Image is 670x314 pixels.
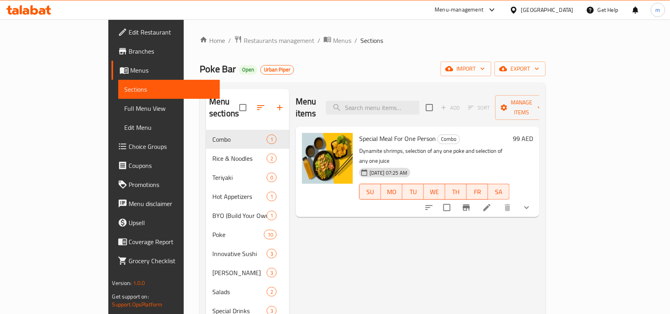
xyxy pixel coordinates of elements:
[495,95,549,120] button: Manage items
[212,173,267,182] span: Teriyaki
[437,135,460,144] div: Combo
[359,146,510,166] p: Dynamite shrimps, selection of any one poke and selection of any one juice
[206,168,289,187] div: Teriyaki0
[212,249,267,258] span: Innovative Sushi
[449,186,464,198] span: TH
[112,175,220,194] a: Promotions
[267,287,277,297] div: items
[112,42,220,61] a: Branches
[421,99,438,116] span: Select section
[513,133,533,144] h6: 99 AED
[402,184,424,200] button: TU
[212,230,264,239] span: Poke
[441,62,491,76] button: import
[125,85,214,94] span: Sections
[129,199,214,208] span: Menu disclaimer
[267,193,276,200] span: 1
[206,263,289,282] div: [PERSON_NAME]3
[212,268,267,277] span: [PERSON_NAME]
[206,187,289,206] div: Hot Appetizers1
[206,244,289,263] div: Innovative Sushi3
[267,269,276,277] span: 3
[206,282,289,301] div: Salads2
[381,184,402,200] button: MO
[264,231,276,239] span: 10
[326,101,420,115] input: search
[129,180,214,189] span: Promotions
[333,36,351,45] span: Menus
[522,203,531,212] svg: Show Choices
[323,35,351,46] a: Menus
[502,98,542,118] span: Manage items
[125,123,214,132] span: Edit Menu
[439,199,455,216] span: Select to update
[118,80,220,99] a: Sections
[112,299,163,310] a: Support.OpsPlatform
[112,232,220,251] a: Coverage Report
[488,184,510,200] button: SA
[463,102,495,114] span: Select section first
[212,192,267,201] span: Hot Appetizers
[467,184,488,200] button: FR
[296,96,316,119] h2: Menu items
[267,173,277,182] div: items
[129,256,214,266] span: Grocery Checklist
[424,184,445,200] button: WE
[267,136,276,143] span: 1
[267,288,276,296] span: 2
[264,230,277,239] div: items
[235,99,251,116] span: Select all sections
[129,218,214,227] span: Upsell
[491,186,506,198] span: SA
[261,66,294,73] span: Urban Piper
[129,142,214,151] span: Choice Groups
[406,186,421,198] span: TU
[112,137,220,156] a: Choice Groups
[470,186,485,198] span: FR
[521,6,574,14] div: [GEOGRAPHIC_DATA]
[228,36,231,45] li: /
[267,250,276,258] span: 3
[302,133,353,184] img: Special Meal For One Person
[457,198,476,217] button: Branch-specific-item
[200,35,546,46] nav: breadcrumb
[118,118,220,137] a: Edit Menu
[112,278,132,288] span: Version:
[447,64,485,74] span: import
[112,61,220,80] a: Menus
[206,225,289,244] div: Poke10
[363,186,378,198] span: SU
[318,36,320,45] li: /
[206,206,289,225] div: BYO (Build Your Own)1
[212,287,267,297] span: Salads
[118,99,220,118] a: Full Menu View
[112,194,220,213] a: Menu disclaimer
[125,104,214,113] span: Full Menu View
[656,6,660,14] span: m
[495,62,546,76] button: export
[212,135,267,144] span: Combo
[354,36,357,45] li: /
[267,135,277,144] div: items
[267,174,276,181] span: 0
[112,213,220,232] a: Upsell
[438,135,460,144] span: Combo
[206,149,289,168] div: Rice & Noodles2
[129,46,214,56] span: Branches
[482,203,492,212] a: Edit menu item
[112,251,220,270] a: Grocery Checklist
[234,35,314,46] a: Restaurants management
[267,155,276,162] span: 2
[112,23,220,42] a: Edit Restaurant
[445,184,467,200] button: TH
[112,156,220,175] a: Coupons
[435,5,484,15] div: Menu-management
[420,198,439,217] button: sort-choices
[267,154,277,163] div: items
[239,66,257,73] span: Open
[517,198,536,217] button: show more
